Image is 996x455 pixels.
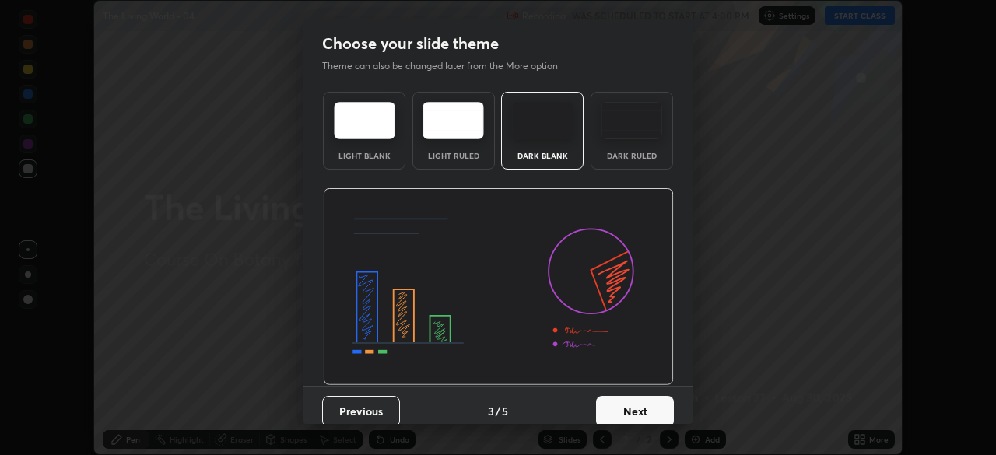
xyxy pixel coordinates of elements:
button: Next [596,396,674,427]
h4: / [496,403,500,419]
div: Light Blank [333,152,395,159]
h2: Choose your slide theme [322,33,499,54]
div: Dark Blank [511,152,573,159]
img: darkTheme.f0cc69e5.svg [512,102,573,139]
img: darkThemeBanner.d06ce4a2.svg [323,188,674,386]
h4: 5 [502,403,508,419]
button: Previous [322,396,400,427]
img: lightRuledTheme.5fabf969.svg [423,102,484,139]
div: Light Ruled [423,152,485,159]
img: lightTheme.e5ed3b09.svg [334,102,395,139]
p: Theme can also be changed later from the More option [322,59,574,73]
img: darkRuledTheme.de295e13.svg [601,102,662,139]
div: Dark Ruled [601,152,663,159]
h4: 3 [488,403,494,419]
